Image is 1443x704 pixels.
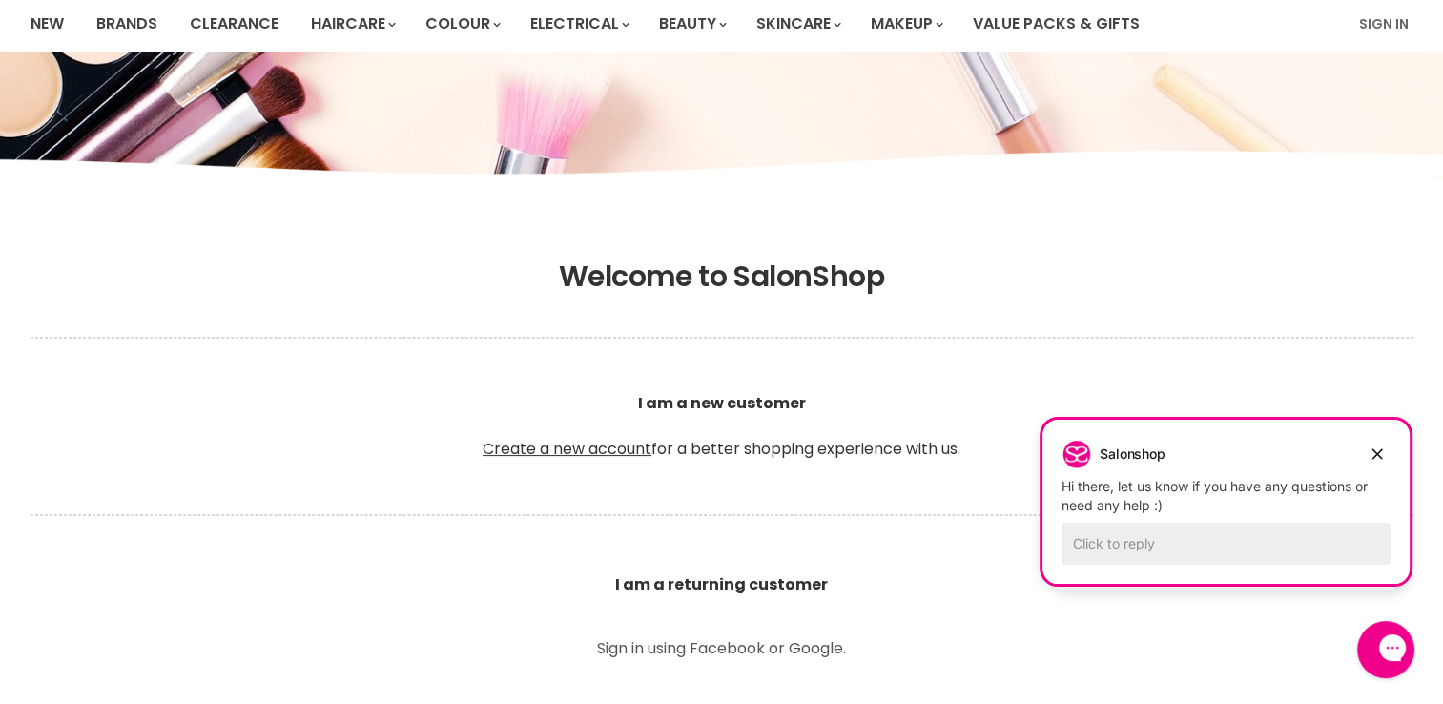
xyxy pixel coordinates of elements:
a: Makeup [856,4,955,44]
h1: Welcome to SalonShop [31,259,1413,294]
a: Brands [82,4,172,44]
a: Value Packs & Gifts [959,4,1154,44]
a: New [16,4,78,44]
a: Beauty [645,4,738,44]
a: Electrical [516,4,641,44]
iframe: Gorgias live chat campaigns [1028,367,1424,618]
a: Colour [411,4,512,44]
p: Sign in using Facebook or Google. [507,641,937,656]
b: I am a returning customer [615,573,828,595]
p: for a better shopping experience with us. [31,346,1413,507]
a: Haircare [297,4,407,44]
a: Skincare [742,4,853,44]
a: Sign In [1348,4,1420,44]
b: I am a new customer [638,392,806,414]
iframe: Gorgias live chat messenger [1348,614,1424,685]
a: Clearance [175,4,293,44]
a: Create a new account [483,438,651,460]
